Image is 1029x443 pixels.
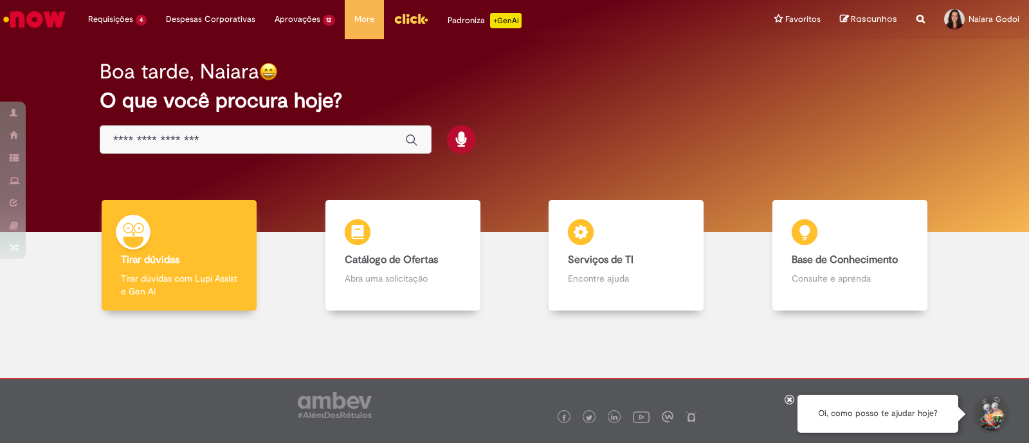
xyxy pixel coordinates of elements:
[345,253,438,266] b: Catálogo de Ofertas
[323,15,336,26] span: 12
[561,415,567,421] img: logo_footer_facebook.png
[969,14,1019,24] span: Naiara Godoi
[121,272,237,298] p: Tirar dúvidas com Lupi Assist e Gen Ai
[662,411,673,422] img: logo_footer_workplace.png
[275,13,320,26] span: Aprovações
[792,272,908,285] p: Consulte e aprenda
[136,15,147,26] span: 4
[88,13,133,26] span: Requisições
[345,272,461,285] p: Abra uma solicitação
[394,9,428,28] img: click_logo_yellow_360x200.png
[100,60,259,83] h2: Boa tarde, Naiara
[686,411,697,422] img: logo_footer_naosei.png
[1,6,68,32] img: ServiceNow
[354,13,374,26] span: More
[448,13,522,28] div: Padroniza
[851,13,897,25] span: Rascunhos
[298,392,372,418] img: logo_footer_ambev_rotulo_gray.png
[259,62,278,81] img: happy-face.png
[611,414,617,422] img: logo_footer_linkedin.png
[68,200,291,311] a: Tirar dúvidas Tirar dúvidas com Lupi Assist e Gen Ai
[121,253,179,266] b: Tirar dúvidas
[100,89,929,112] h2: O que você procura hoje?
[797,395,958,433] div: Oi, como posso te ajudar hoje?
[166,13,255,26] span: Despesas Corporativas
[971,395,1010,433] button: Iniciar Conversa de Suporte
[792,253,898,266] b: Base de Conhecimento
[738,200,962,311] a: Base de Conhecimento Consulte e aprenda
[490,13,522,28] p: +GenAi
[586,415,592,421] img: logo_footer_twitter.png
[291,200,515,311] a: Catálogo de Ofertas Abra uma solicitação
[514,200,738,311] a: Serviços de TI Encontre ajuda
[633,408,650,425] img: logo_footer_youtube.png
[785,13,821,26] span: Favoritos
[568,253,633,266] b: Serviços de TI
[840,14,897,26] a: Rascunhos
[568,272,684,285] p: Encontre ajuda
